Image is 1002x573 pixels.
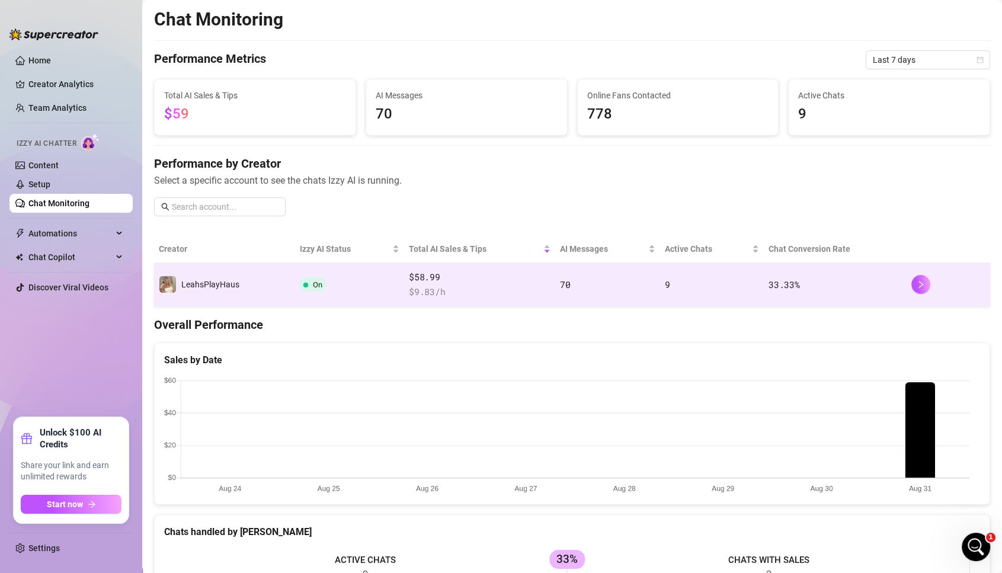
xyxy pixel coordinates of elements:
[962,533,990,561] iframe: Intercom live chat
[28,199,89,208] a: Chat Monitoring
[873,51,983,69] span: Last 7 days
[24,124,213,145] p: How can we help?
[798,89,980,102] span: Active Chats
[28,224,113,243] span: Automations
[204,19,225,40] div: Close
[12,293,225,456] div: Super Mass, Dark Mode, Message Library & Bump Improvements
[28,543,60,553] a: Settings
[164,524,980,539] div: Chats handled by [PERSON_NAME]
[660,235,764,263] th: Active Chats
[24,238,213,250] div: Schedule a FREE consulting call:
[47,500,83,509] span: Start now
[404,235,555,263] th: Total AI Sales & Tips
[295,235,405,263] th: Izzy AI Status
[59,370,119,417] button: Messages
[12,294,225,377] img: Super Mass, Dark Mode, Message Library & Bump Improvements
[119,370,178,417] button: Help
[53,199,69,212] div: Yoni
[409,270,550,284] span: $58.99
[587,103,769,126] span: 778
[154,50,266,69] h4: Performance Metrics
[28,161,59,170] a: Content
[313,280,322,289] span: On
[72,199,105,212] div: • 7h ago
[139,399,158,408] span: Help
[977,56,984,63] span: calendar
[53,188,359,197] span: Help me! It wont turn on, I swear now I am the onle thhats crying for help
[172,200,278,213] input: Search account...
[986,533,995,542] span: 1
[21,433,33,444] span: gift
[88,500,96,508] span: arrow-right
[28,103,87,113] a: Team Analytics
[300,242,390,255] span: Izzy AI Status
[181,280,239,289] span: LeahsPlayHaus
[159,276,176,293] img: LeahsPlayHaus
[154,235,295,263] th: Creator
[161,203,169,211] span: search
[555,235,660,263] th: AI Messages
[178,370,237,417] button: News
[164,89,346,102] span: Total AI Sales & Tips
[798,103,980,126] span: 9
[12,177,225,221] div: Profile image for YoniHelp me! It wont turn on, I swear now I am the onle thhats crying for helpY...
[81,133,100,151] img: AI Chatter
[665,242,750,255] span: Active Chats
[149,19,173,43] div: Profile image for Nir
[376,103,558,126] span: 70
[28,248,113,267] span: Chat Copilot
[154,173,990,188] span: Select a specific account to see the chats Izzy AI is running.
[164,105,189,122] span: $59
[769,279,799,290] span: 33.33 %
[560,279,570,290] span: 70
[376,89,558,102] span: AI Messages
[24,255,213,279] button: Find a time
[28,180,50,189] a: Setup
[21,460,121,483] span: Share your link and earn unlimited rewards
[28,56,51,65] a: Home
[40,427,121,450] strong: Unlock $100 AI Credits
[917,280,925,289] span: right
[409,285,550,299] span: $ 9.83 /h
[560,242,646,255] span: AI Messages
[172,19,196,43] div: Profile image for Yoni
[12,159,225,222] div: Recent messageProfile image for YoniHelp me! It wont turn on, I swear now I am the onle thhats cr...
[196,399,219,408] span: News
[154,8,283,31] h2: Chat Monitoring
[15,229,25,238] span: thunderbolt
[587,89,769,102] span: Online Fans Contacted
[24,169,213,182] div: Recent message
[69,399,110,408] span: Messages
[24,24,103,40] img: logo
[665,279,670,290] span: 9
[154,155,990,172] h4: Performance by Creator
[28,283,108,292] a: Discover Viral Videos
[24,187,48,211] div: Profile image for Yoni
[764,235,907,263] th: Chat Conversion Rate
[21,495,121,514] button: Start nowarrow-right
[164,353,980,367] div: Sales by Date
[15,253,23,261] img: Chat Copilot
[24,84,213,124] p: Hi [PERSON_NAME] 👋
[28,75,123,94] a: Creator Analytics
[154,316,990,333] h4: Overall Performance
[409,242,541,255] span: Total AI Sales & Tips
[9,28,98,40] img: logo-BBDzfeDw.svg
[127,19,151,43] img: Profile image for Giselle
[911,275,930,294] button: right
[17,138,76,149] span: Izzy AI Chatter
[16,399,43,408] span: Home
